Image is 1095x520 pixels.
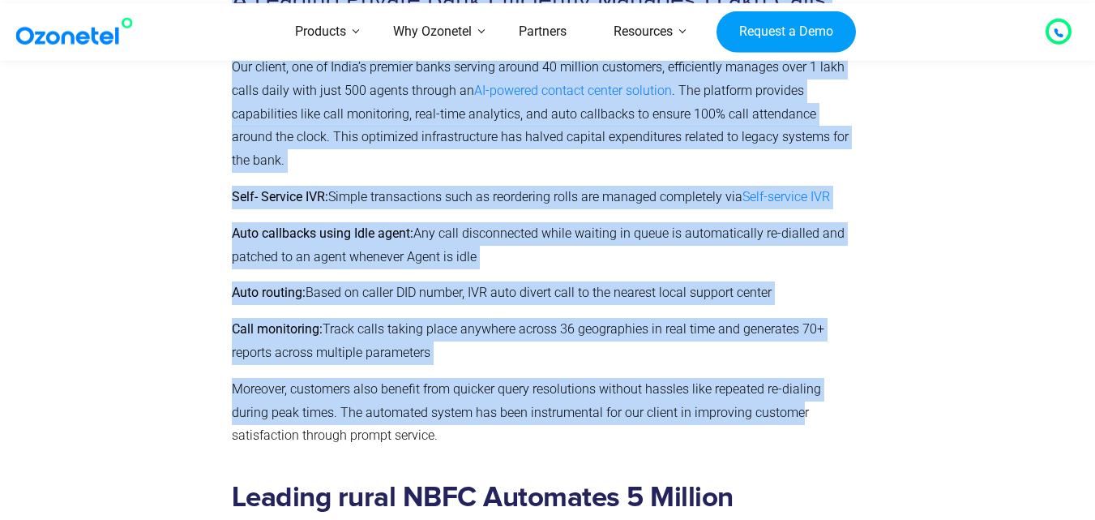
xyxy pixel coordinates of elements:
a: Resources [590,3,696,61]
a: Request a Demo [716,11,855,53]
span: Based on caller DID number, IVR auto divert call to the nearest local support center [306,285,772,300]
b: Auto routing: [232,285,306,300]
b: Call monitoring: [232,321,323,337]
a: AI-powered contact center solution [474,83,672,98]
a: Self-service IVR [742,189,830,204]
span: Moreover, customers also benefit from quicker query resolutions without hassles like repeated re-... [232,381,821,444]
b: Self- Service IVR: [232,189,328,204]
a: Partners [495,3,590,61]
a: Products [272,3,370,61]
span: Any call disconnected while waiting in queue is automatically re-dialled and patched to an agent ... [232,226,845,264]
span: Track calls taking place anywhere across 36 geographies in real time and generates 70+ reports ac... [232,321,824,360]
span: Simple transactions such as reordering rolls are managed completely via [328,189,742,204]
a: Why Ozonetel [370,3,495,61]
b: Auto callbacks using Idle agent: [232,226,413,241]
span: Our client, one of India’s premier banks serving around 40 million customers, efficiently manages... [232,59,845,98]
